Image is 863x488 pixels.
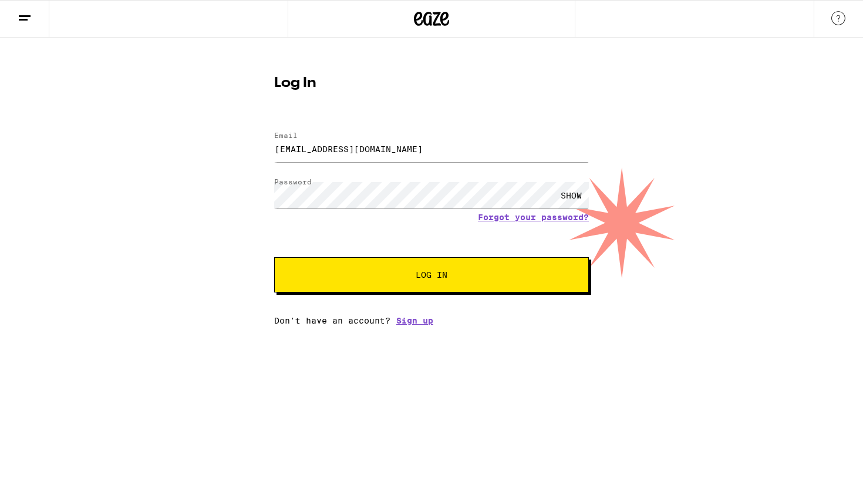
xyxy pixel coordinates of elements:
div: SHOW [554,182,589,208]
span: Hi. Need any help? [7,8,85,18]
label: Password [274,178,312,186]
label: Email [274,132,298,139]
input: Email [274,136,589,162]
span: Log In [416,271,447,279]
a: Forgot your password? [478,213,589,222]
h1: Log In [274,76,589,90]
a: Sign up [396,316,433,325]
div: Don't have an account? [274,316,589,325]
button: Log In [274,257,589,292]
